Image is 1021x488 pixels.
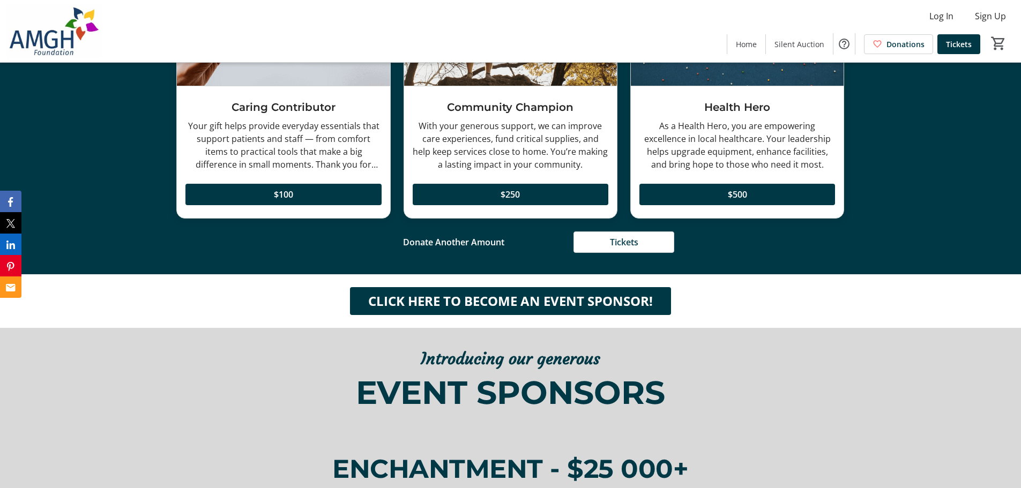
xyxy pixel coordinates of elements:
[833,33,855,55] button: Help
[350,287,671,315] button: CLICK HERE TO BECOME AN EVENT SPONSOR!
[886,39,925,50] span: Donations
[185,184,381,205] button: $100
[921,7,962,25] button: Log In
[403,236,504,249] span: Donate Another Amount
[274,188,293,201] span: $100
[728,188,747,201] span: $500
[185,119,381,171] div: Your gift helps provide everyday essentials that support patients and staff — from comfort items ...
[413,119,608,171] div: With your generous support, we can improve care experiences, fund critical supplies, and help kee...
[368,291,653,311] span: CLICK HERE TO BECOME AN EVENT SPONSOR!
[937,34,980,54] a: Tickets
[356,373,665,412] span: EVENT SPONSORS
[610,236,638,249] span: Tickets
[332,453,688,484] span: ENCHANTMENT - $25 000+
[639,99,835,115] h3: Health Hero
[766,34,833,54] a: Silent Auction
[966,7,1015,25] button: Sign Up
[501,188,520,201] span: $250
[185,99,381,115] h3: Caring Contributor
[421,349,600,369] span: Introducing our generous
[639,119,835,171] div: As a Health Hero, you are empowering excellence in local healthcare. Your leadership helps upgrad...
[946,39,972,50] span: Tickets
[929,10,953,22] span: Log In
[736,39,757,50] span: Home
[774,39,824,50] span: Silent Auction
[727,34,765,54] a: Home
[639,184,835,205] button: $500
[989,34,1008,53] button: Cart
[413,184,608,205] button: $250
[864,34,933,54] a: Donations
[975,10,1006,22] span: Sign Up
[413,99,608,115] h3: Community Champion
[6,4,102,58] img: Alexandra Marine & General Hospital Foundation's Logo
[573,231,674,253] button: Tickets
[347,231,561,253] button: Donate Another Amount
